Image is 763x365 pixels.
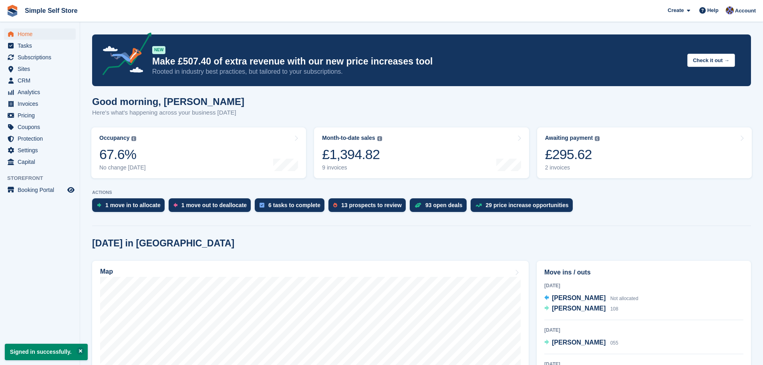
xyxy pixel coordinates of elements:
a: menu [4,63,76,75]
a: menu [4,87,76,98]
img: move_ins_to_allocate_icon-fdf77a2bb77ea45bf5b3d319d69a93e2d87916cf1d5bf7949dd705db3b84f3ca.svg [97,203,101,208]
p: Make £507.40 of extra revenue with our new price increases tool [152,56,681,67]
span: Help [707,6,719,14]
a: menu [4,184,76,196]
a: Month-to-date sales £1,394.82 9 invoices [314,127,529,178]
h2: [DATE] in [GEOGRAPHIC_DATA] [92,238,234,249]
p: Here's what's happening across your business [DATE] [92,108,244,117]
span: [PERSON_NAME] [552,305,606,312]
span: Pricing [18,110,66,121]
span: Settings [18,145,66,156]
span: Storefront [7,174,80,182]
div: Month-to-date sales [322,135,375,141]
div: 67.6% [99,146,146,163]
a: menu [4,75,76,86]
a: 93 open deals [410,198,471,216]
img: price_increase_opportunities-93ffe204e8149a01c8c9dc8f82e8f89637d9d84a8eef4429ea346261dce0b2c0.svg [475,204,482,207]
img: price-adjustments-announcement-icon-8257ccfd72463d97f412b2fc003d46551f7dbcb40ab6d574587a9cd5c0d94... [96,32,152,78]
a: 1 move out to deallocate [169,198,255,216]
div: 29 price increase opportunities [486,202,569,208]
div: No change [DATE] [99,164,146,171]
a: Simple Self Store [22,4,81,17]
a: menu [4,133,76,144]
a: [PERSON_NAME] 108 [544,304,618,314]
a: menu [4,121,76,133]
span: CRM [18,75,66,86]
a: Occupancy 67.6% No change [DATE] [91,127,306,178]
a: menu [4,28,76,40]
h2: Move ins / outs [544,268,743,277]
a: 1 move in to allocate [92,198,169,216]
div: NEW [152,46,165,54]
a: menu [4,52,76,63]
a: 13 prospects to review [328,198,410,216]
img: icon-info-grey-7440780725fd019a000dd9b08b2336e03edf1995a4989e88bcd33f0948082b44.svg [377,136,382,141]
div: £295.62 [545,146,600,163]
a: menu [4,40,76,51]
a: 29 price increase opportunities [471,198,577,216]
a: menu [4,145,76,156]
p: Rooted in industry best practices, but tailored to your subscriptions. [152,67,681,76]
div: 93 open deals [425,202,463,208]
img: prospect-51fa495bee0391a8d652442698ab0144808aea92771e9ea1ae160a38d050c398.svg [333,203,337,208]
h2: Map [100,268,113,275]
img: task-75834270c22a3079a89374b754ae025e5fb1db73e45f91037f5363f120a921f8.svg [260,203,264,208]
a: menu [4,98,76,109]
p: ACTIONS [92,190,751,195]
p: Signed in successfully. [5,344,88,360]
a: Preview store [66,185,76,195]
div: £1,394.82 [322,146,382,163]
div: 13 prospects to review [341,202,402,208]
span: Booking Portal [18,184,66,196]
a: menu [4,156,76,167]
span: Create [668,6,684,14]
span: Invoices [18,98,66,109]
img: icon-info-grey-7440780725fd019a000dd9b08b2336e03edf1995a4989e88bcd33f0948082b44.svg [131,136,136,141]
a: Awaiting payment £295.62 2 invoices [537,127,752,178]
div: 2 invoices [545,164,600,171]
a: [PERSON_NAME] 055 [544,338,618,348]
span: Subscriptions [18,52,66,63]
img: icon-info-grey-7440780725fd019a000dd9b08b2336e03edf1995a4989e88bcd33f0948082b44.svg [595,136,600,141]
span: Analytics [18,87,66,98]
span: [PERSON_NAME] [552,294,606,301]
span: 055 [610,340,618,346]
div: 1 move in to allocate [105,202,161,208]
span: Capital [18,156,66,167]
a: menu [4,110,76,121]
a: [PERSON_NAME] Not allocated [544,293,638,304]
div: Awaiting payment [545,135,593,141]
span: [PERSON_NAME] [552,339,606,346]
span: Not allocated [610,296,638,301]
img: move_outs_to_deallocate_icon-f764333ba52eb49d3ac5e1228854f67142a1ed5810a6f6cc68b1a99e826820c5.svg [173,203,177,208]
span: Coupons [18,121,66,133]
div: 9 invoices [322,164,382,171]
span: Home [18,28,66,40]
button: Check it out → [687,54,735,67]
span: Protection [18,133,66,144]
h1: Good morning, [PERSON_NAME] [92,96,244,107]
span: Sites [18,63,66,75]
div: 1 move out to deallocate [181,202,247,208]
a: 6 tasks to complete [255,198,328,216]
span: Tasks [18,40,66,51]
img: Sharon Hughes [726,6,734,14]
img: stora-icon-8386f47178a22dfd0bd8f6a31ec36ba5ce8667c1dd55bd0f319d3a0aa187defe.svg [6,5,18,17]
div: [DATE] [544,282,743,289]
div: Occupancy [99,135,129,141]
img: deal-1b604bf984904fb50ccaf53a9ad4b4a5d6e5aea283cecdc64d6e3604feb123c2.svg [415,202,421,208]
span: 108 [610,306,618,312]
div: 6 tasks to complete [268,202,320,208]
div: [DATE] [544,327,743,334]
span: Account [735,7,756,15]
